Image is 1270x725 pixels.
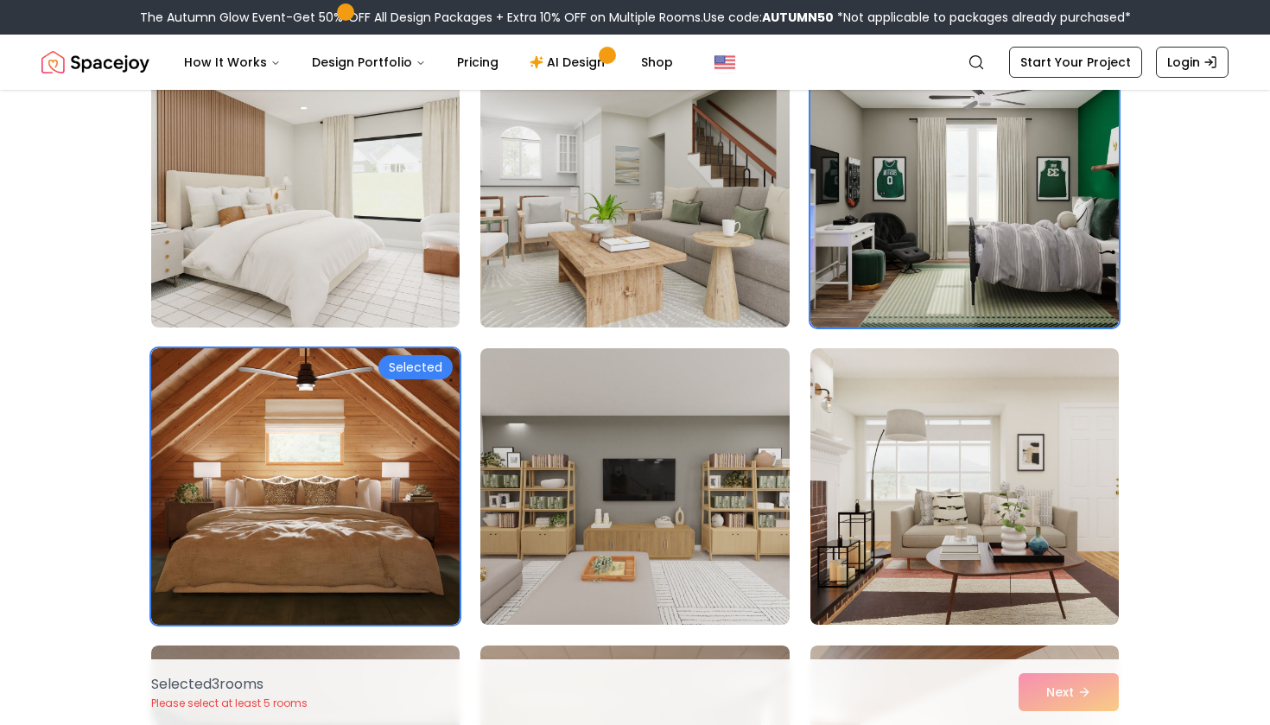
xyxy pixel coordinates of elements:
b: AUTUMN50 [762,9,834,26]
a: Start Your Project [1009,47,1142,78]
img: Room room-6 [810,51,1119,328]
nav: Global [41,35,1229,90]
a: Login [1156,47,1229,78]
p: Please select at least 5 rooms [151,696,308,710]
img: Room room-9 [810,348,1119,625]
img: Room room-4 [151,51,460,328]
nav: Main [170,45,687,79]
div: The Autumn Glow Event-Get 50% OFF All Design Packages + Extra 10% OFF on Multiple Rooms. [140,9,1131,26]
button: How It Works [170,45,295,79]
a: Shop [627,45,687,79]
div: Selected [378,355,453,379]
img: Room room-5 [473,44,797,334]
button: Design Portfolio [298,45,440,79]
span: Use code: [703,9,834,26]
span: *Not applicable to packages already purchased* [834,9,1131,26]
a: Pricing [443,45,512,79]
a: AI Design [516,45,624,79]
img: United States [714,52,735,73]
p: Selected 3 room s [151,674,308,695]
img: Room room-7 [151,348,460,625]
a: Spacejoy [41,45,149,79]
img: Room room-8 [480,348,789,625]
img: Spacejoy Logo [41,45,149,79]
